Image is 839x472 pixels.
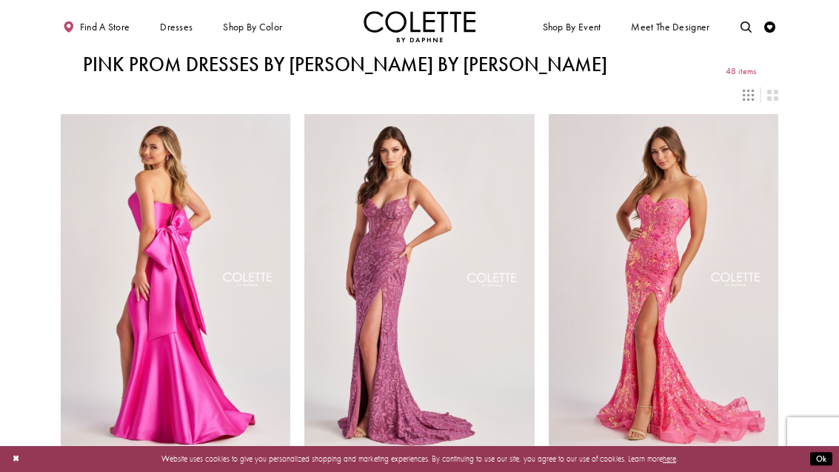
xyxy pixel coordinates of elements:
span: Shop by color [221,11,285,42]
a: Visit Colette by Daphne Style No. CL8440 Page [549,114,779,449]
div: Layout Controls [53,82,785,107]
span: Shop By Event [543,21,601,33]
span: Switch layout to 2 columns [767,90,778,101]
button: Submit Dialog [810,452,832,466]
a: Check Wishlist [762,11,779,42]
h1: Pink Prom Dresses by [PERSON_NAME] by [PERSON_NAME] [83,53,607,76]
span: Switch layout to 3 columns [743,90,754,101]
span: Meet the designer [631,21,709,33]
span: Shop by color [223,21,282,33]
span: Dresses [160,21,193,33]
a: Toggle search [738,11,755,42]
a: Find a store [61,11,133,42]
a: Visit Home Page [364,11,476,42]
a: here [663,453,676,464]
a: Meet the designer [629,11,713,42]
span: Dresses [157,11,195,42]
p: Website uses cookies to give you personalized shopping and marketing experiences. By continuing t... [81,451,758,466]
span: Shop By Event [540,11,604,42]
span: Find a store [80,21,130,33]
button: Close Dialog [7,449,25,469]
span: 48 items [726,67,756,76]
img: Colette by Daphne [364,11,476,42]
a: Visit Colette by Daphne Style No. CL8470 Page [61,114,291,449]
a: Visit Colette by Daphne Style No. CL8405 Page [304,114,535,449]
